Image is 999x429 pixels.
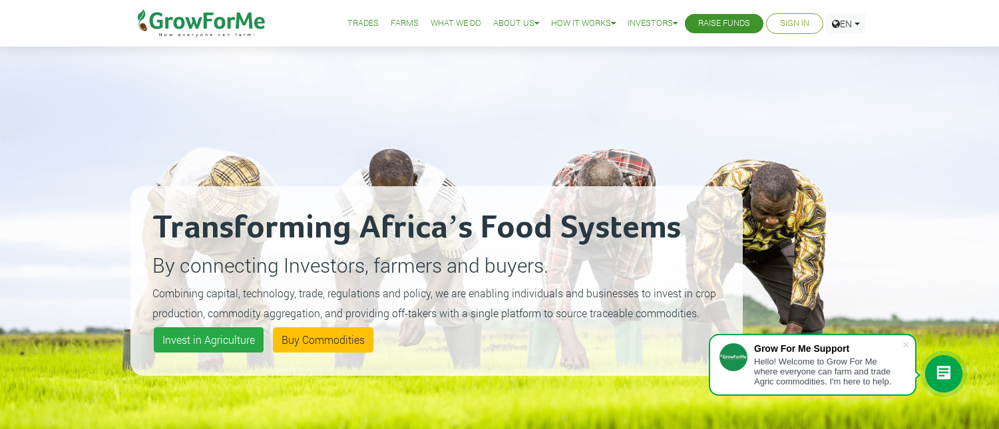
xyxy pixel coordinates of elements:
a: Raise Funds [698,17,750,31]
a: Farms [391,17,419,31]
a: Invest in Agriculture [154,327,264,353]
div: Hello! Welcome to Grow For Me where everyone can farm and trade Agric commodities. I'm here to help. [754,357,902,386]
p: By connecting Investors, farmers and buyers. [152,250,721,280]
a: Sign In [780,17,809,31]
a: Trades [347,17,379,31]
h2: Transforming Africa’s Food Systems [152,208,721,248]
a: About Us [493,17,539,31]
a: Investors [628,17,678,31]
a: What We Do [431,17,481,31]
small: Combining capital, technology, trade, regulations and policy, we are enabling individuals and bus... [152,286,716,320]
a: How it Works [551,17,616,31]
div: Grow For Me Support [754,343,902,354]
a: EN [826,13,866,34]
a: Buy Commodities [273,327,373,353]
